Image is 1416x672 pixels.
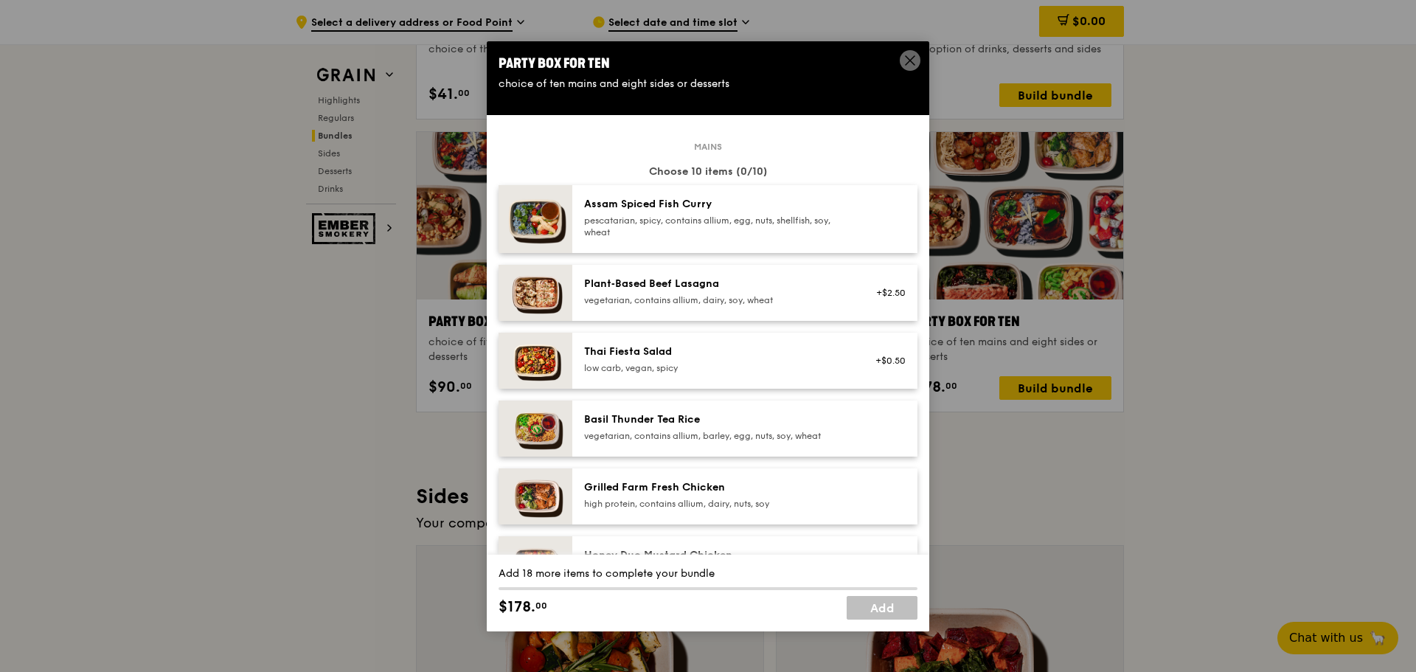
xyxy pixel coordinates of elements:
[867,355,906,367] div: +$0.50
[499,596,535,618] span: $178.
[535,600,547,612] span: 00
[847,596,917,620] a: Add
[584,480,849,495] div: Grilled Farm Fresh Chicken
[584,548,849,563] div: Honey Duo Mustard Chicken
[499,468,572,524] img: daily_normal_HORZ-Grilled-Farm-Fresh-Chicken.jpg
[867,287,906,299] div: +$2.50
[584,344,849,359] div: Thai Fiesta Salad
[499,164,917,179] div: Choose 10 items (0/10)
[499,536,572,592] img: daily_normal_Honey_Duo_Mustard_Chicken__Horizontal_.jpg
[499,265,572,321] img: daily_normal_Citrusy-Cauliflower-Plant-Based-Lasagna-HORZ.jpg
[499,333,572,389] img: daily_normal_Thai_Fiesta_Salad__Horizontal_.jpg
[584,294,849,306] div: vegetarian, contains allium, dairy, soy, wheat
[584,215,849,238] div: pescatarian, spicy, contains allium, egg, nuts, shellfish, soy, wheat
[688,141,728,153] span: Mains
[499,401,572,457] img: daily_normal_HORZ-Basil-Thunder-Tea-Rice.jpg
[584,498,849,510] div: high protein, contains allium, dairy, nuts, soy
[499,77,917,91] div: choice of ten mains and eight sides or desserts
[584,197,849,212] div: Assam Spiced Fish Curry
[584,362,849,374] div: low carb, vegan, spicy
[499,567,917,581] div: Add 18 more items to complete your bundle
[499,185,572,253] img: daily_normal_Assam_Spiced_Fish_Curry__Horizontal_.jpg
[584,412,849,427] div: Basil Thunder Tea Rice
[584,430,849,442] div: vegetarian, contains allium, barley, egg, nuts, soy, wheat
[584,277,849,291] div: Plant‑Based Beef Lasagna
[499,53,917,74] div: Party Box for Ten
